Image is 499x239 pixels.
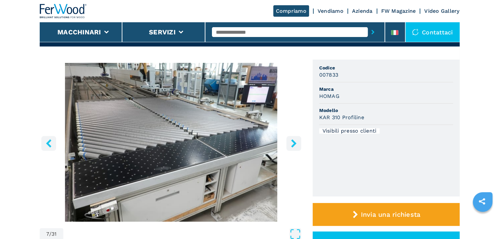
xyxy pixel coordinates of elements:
[40,63,303,222] div: Go to Slide 7
[319,107,453,114] span: Modello
[319,114,364,121] h3: KAR 310 Profiline
[40,63,303,222] img: Bordatrice LOTTO 1 HOMAG KAR 310 Profiline
[368,25,378,40] button: submit-button
[381,8,416,14] a: FW Magazine
[46,231,49,237] span: 7
[273,5,309,17] a: Compriamo
[412,29,419,35] img: Contattaci
[286,136,301,151] button: right-button
[319,92,340,100] h3: HOMAG
[352,8,373,14] a: Azienda
[319,64,453,71] span: Codice
[319,86,453,92] span: Marca
[471,210,494,234] iframe: Chat
[49,231,52,237] span: /
[40,4,87,18] img: Ferwood
[318,8,343,14] a: Vendiamo
[361,211,420,218] span: Invia una richiesta
[52,231,57,237] span: 31
[474,193,490,210] a: sharethis
[319,71,339,79] h3: 007833
[424,8,459,14] a: Video Gallery
[149,28,176,36] button: Servizi
[57,28,101,36] button: Macchinari
[319,128,380,134] div: Visibili presso clienti
[313,203,460,226] button: Invia una richiesta
[41,136,56,151] button: left-button
[405,22,460,42] div: Contattaci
